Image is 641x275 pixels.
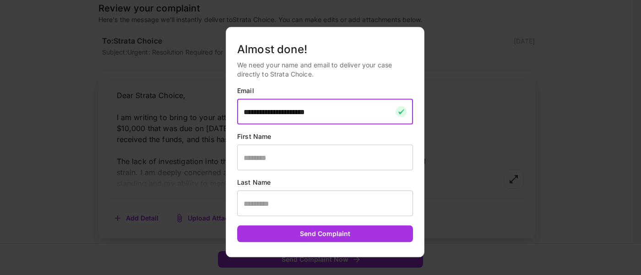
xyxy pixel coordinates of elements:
p: Last Name [237,178,413,187]
p: Email [237,86,413,95]
img: checkmark [396,106,407,117]
p: First Name [237,132,413,141]
h5: Almost done! [237,42,413,57]
button: Send Complaint [237,225,413,242]
p: We need your name and email to deliver your case directly to Strata Choice. [237,60,413,79]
